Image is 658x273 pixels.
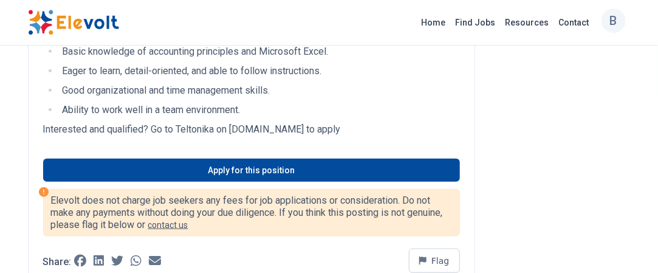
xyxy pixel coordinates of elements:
[59,44,460,59] li: Basic knowledge of accounting principles and Microsoft Excel.
[51,195,452,231] p: Elevolt does not charge job seekers any fees for job applications or consideration. Do not make a...
[43,257,72,267] p: Share:
[417,13,451,32] a: Home
[610,5,617,36] p: B
[601,9,626,33] button: B
[554,13,594,32] a: Contact
[451,13,501,32] a: Find Jobs
[59,64,460,78] li: Eager to learn, detail-oriented, and able to follow instructions.
[59,83,460,98] li: Good organizational and time management skills.
[59,103,460,117] li: Ability to work well in a team environment.
[43,122,460,137] p: Interested and qualified? Go to Teltonika on [DOMAIN_NAME] to apply
[28,10,119,35] img: Elevolt
[501,13,554,32] a: Resources
[409,249,460,273] button: Flag
[43,159,460,182] a: Apply for this position
[148,220,188,230] a: contact us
